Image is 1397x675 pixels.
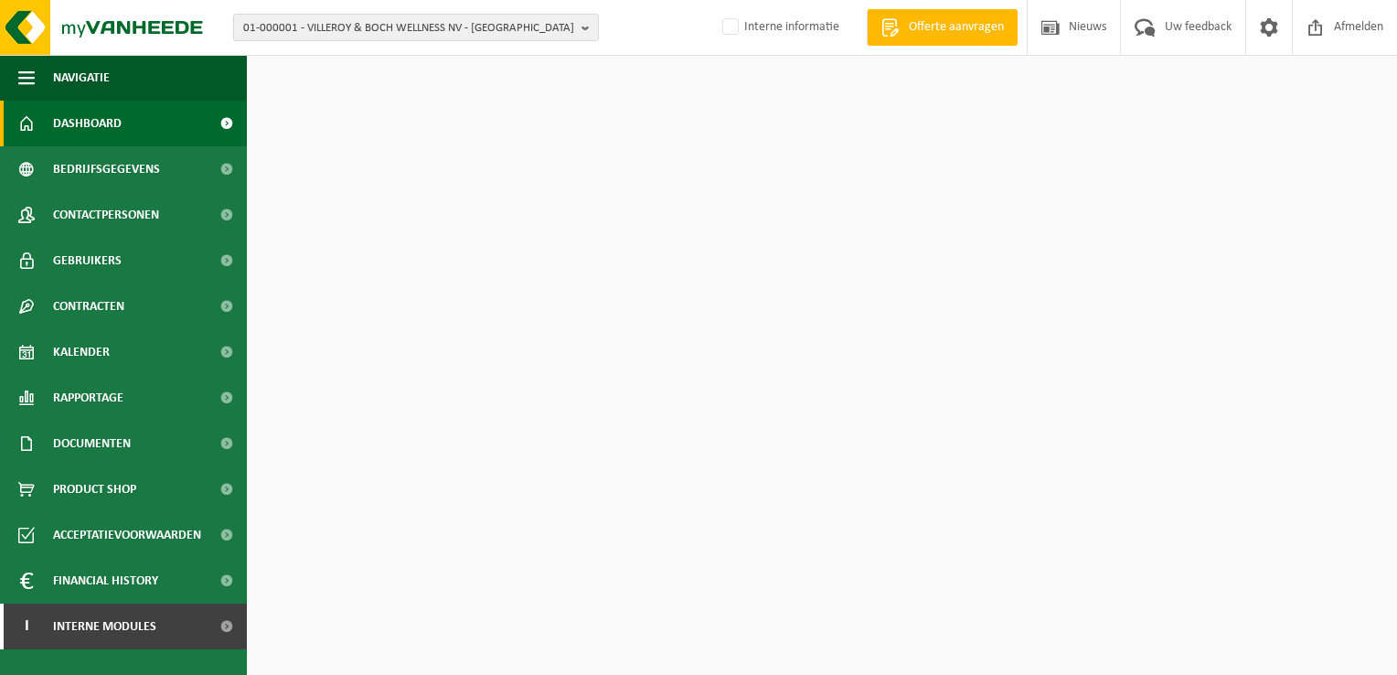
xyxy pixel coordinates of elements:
[53,512,201,558] span: Acceptatievoorwaarden
[53,192,159,238] span: Contactpersonen
[53,604,156,649] span: Interne modules
[243,15,574,42] span: 01-000001 - VILLEROY & BOCH WELLNESS NV - [GEOGRAPHIC_DATA]
[53,375,123,421] span: Rapportage
[719,14,839,41] label: Interne informatie
[53,146,160,192] span: Bedrijfsgegevens
[53,329,110,375] span: Kalender
[53,558,158,604] span: Financial History
[53,238,122,284] span: Gebruikers
[53,466,136,512] span: Product Shop
[233,14,599,41] button: 01-000001 - VILLEROY & BOCH WELLNESS NV - [GEOGRAPHIC_DATA]
[53,55,110,101] span: Navigatie
[904,18,1008,37] span: Offerte aanvragen
[53,101,122,146] span: Dashboard
[53,284,124,329] span: Contracten
[18,604,35,649] span: I
[867,9,1018,46] a: Offerte aanvragen
[53,421,131,466] span: Documenten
